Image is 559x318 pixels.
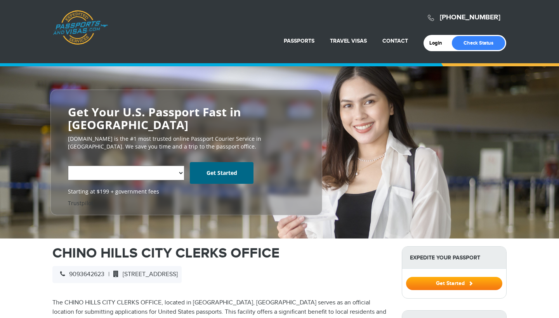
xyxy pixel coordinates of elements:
[402,247,506,269] strong: Expedite Your Passport
[406,277,502,290] button: Get Started
[284,38,314,44] a: Passports
[190,162,253,184] a: Get Started
[452,36,505,50] a: Check Status
[68,105,305,131] h2: Get Your U.S. Passport Fast in [GEOGRAPHIC_DATA]
[330,38,367,44] a: Travel Visas
[52,246,390,260] h1: CHINO HILLS CITY CLERKS OFFICE
[382,38,408,44] a: Contact
[52,266,182,283] div: |
[440,13,500,22] a: [PHONE_NUMBER]
[68,135,305,150] p: [DOMAIN_NAME] is the #1 most trusted online Passport Courier Service in [GEOGRAPHIC_DATA]. We sav...
[68,199,93,207] a: Trustpilot
[53,10,108,45] a: Passports & [DOMAIN_NAME]
[68,188,305,195] span: Starting at $199 + government fees
[109,271,178,278] span: [STREET_ADDRESS]
[429,40,448,46] a: Login
[56,271,104,278] span: 9093642623
[406,280,502,286] a: Get Started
